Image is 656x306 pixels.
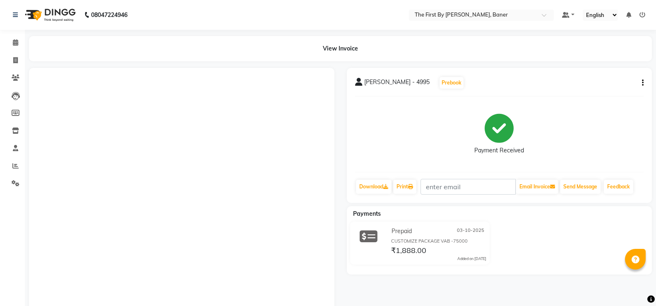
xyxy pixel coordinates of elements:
[364,78,430,89] span: [PERSON_NAME] - 4995
[391,238,486,245] div: CUSTOMIZE PACKAGE VAB -75000
[29,36,652,61] div: View Invoice
[457,256,486,262] div: Added on [DATE]
[392,227,412,236] span: Prepaid
[393,180,416,194] a: Print
[421,179,516,195] input: enter email
[356,180,392,194] a: Download
[474,146,524,155] div: Payment Received
[353,210,381,217] span: Payments
[604,180,633,194] a: Feedback
[91,3,127,27] b: 08047224946
[440,77,464,89] button: Prebook
[560,180,601,194] button: Send Message
[516,180,558,194] button: Email Invoice
[457,227,484,236] span: 03-10-2025
[391,246,426,257] span: ₹1,888.00
[21,3,78,27] img: logo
